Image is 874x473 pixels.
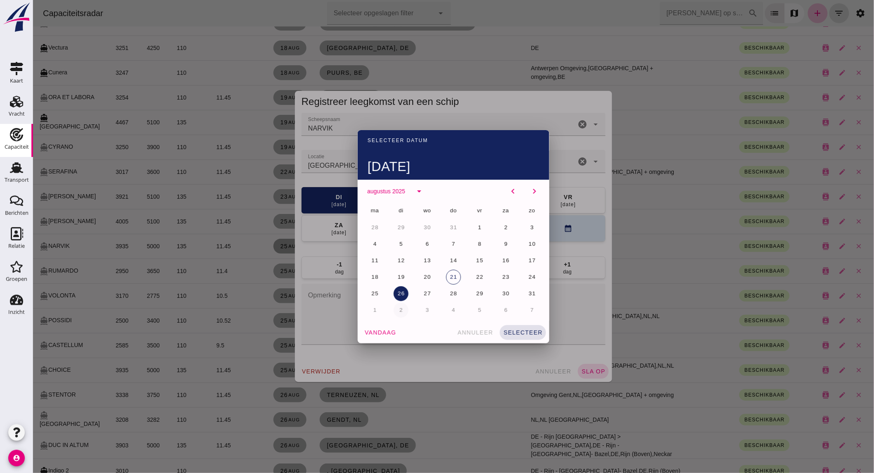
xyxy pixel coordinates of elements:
span: 1 [444,224,449,231]
button: 4 [413,303,428,318]
div: [DATE] [335,158,511,175]
span: 9 [471,241,475,247]
span: 24 [495,274,503,280]
button: selecteer [467,325,513,340]
span: 28 [338,224,346,231]
span: 2 [366,307,370,313]
button: 16 [465,253,480,268]
button: 31 [492,286,506,301]
div: Transport [5,177,29,183]
span: 27 [390,290,398,297]
div: vr [438,203,455,219]
span: 7 [418,241,423,247]
button: 14 [413,253,428,268]
button: 29 [439,286,454,301]
span: 13 [390,257,398,264]
button: 31 [413,220,428,235]
span: 3 [392,307,397,313]
button: 23 [465,270,480,285]
button: 24 [492,270,506,285]
div: ma [334,203,350,219]
button: 19 [361,270,375,285]
div: Selecteer datum [335,137,395,144]
span: 31 [495,290,503,297]
span: 6 [471,307,475,313]
button: 6 [387,237,402,252]
span: 25 [338,290,346,297]
span: 17 [495,257,503,264]
span: 8 [444,241,449,247]
span: 4 [418,307,423,313]
button: 9 [465,237,480,252]
div: do [412,203,429,219]
button: 26 [361,286,375,301]
div: Inzicht [8,309,25,315]
button: vandaag [328,325,366,340]
span: 29 [364,224,372,231]
span: 20 [390,274,398,280]
button: 29 [361,220,375,235]
span: 29 [443,290,451,297]
span: selecteer [470,329,510,336]
span: 15 [443,257,451,264]
span: 2 [471,224,475,231]
span: 6 [392,241,397,247]
button: 22 [439,270,454,285]
i: chevron_right [496,186,506,196]
span: 19 [364,274,372,280]
button: 18 [335,270,349,285]
button: augustus 2025 [327,184,379,199]
span: 22 [443,274,451,280]
span: 12 [364,257,372,264]
span: 26 [364,290,372,297]
div: wo [386,203,403,219]
i: account_circle [8,450,25,466]
span: augustus 2025 [334,188,372,195]
span: 23 [469,274,477,280]
button: 3 [492,220,506,235]
button: 8 [439,237,454,252]
span: 28 [417,290,425,297]
span: 30 [469,290,477,297]
span: 16 [469,257,477,264]
i: chevron_left [475,186,485,196]
span: annuleer [424,329,461,336]
button: 13 [387,253,402,268]
button: 30 [387,220,402,235]
button: 7 [413,237,428,252]
button: 28 [335,220,349,235]
button: 30 [465,286,480,301]
span: 31 [417,224,425,231]
div: Groepen [6,276,27,282]
button: 4 [335,237,349,252]
span: 7 [497,307,501,313]
span: 14 [417,257,425,264]
button: 7 [492,303,506,318]
button: 25 [335,286,349,301]
span: vandaag [331,329,363,336]
button: 12 [361,253,375,268]
button: 6 [465,303,480,318]
div: Capaciteit [5,144,29,150]
span: 21 [417,274,425,280]
span: 3 [497,224,501,231]
button: 20 [387,270,402,285]
button: 27 [387,286,402,301]
div: Kaart [10,78,23,83]
img: logo-small.a267ee39.svg [2,2,31,33]
span: 5 [444,307,449,313]
button: 2 [361,303,375,318]
div: zo [491,203,507,219]
button: 17 [492,253,506,268]
span: 18 [338,274,346,280]
button: 1 [335,303,349,318]
div: Vracht [9,111,25,116]
button: 5 [361,237,375,252]
button: 1 [439,220,454,235]
i: arrow_drop_down [381,186,391,196]
span: 11 [338,257,346,264]
button: 5 [439,303,454,318]
button: 10 [492,237,506,252]
span: 5 [366,241,370,247]
span: 4 [340,241,344,247]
